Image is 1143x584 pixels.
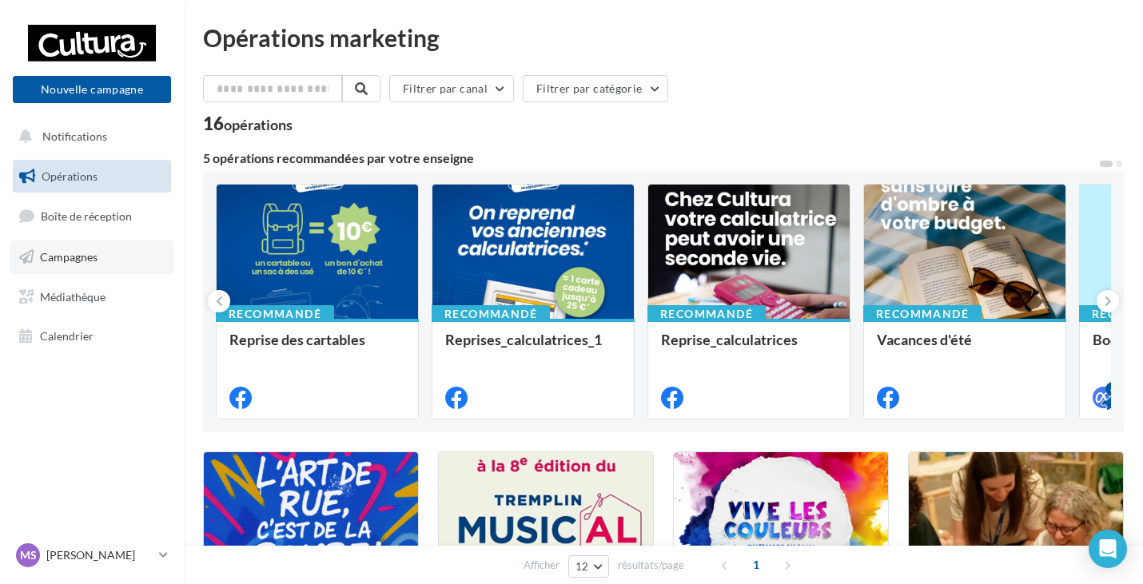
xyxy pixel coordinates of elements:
[524,558,560,573] span: Afficher
[229,332,405,364] div: Reprise des cartables
[10,240,174,274] a: Campagnes
[20,547,37,563] span: MS
[575,560,589,573] span: 12
[10,160,174,193] a: Opérations
[203,26,1124,50] div: Opérations marketing
[877,332,1053,364] div: Vacances d'été
[42,169,98,183] span: Opérations
[523,75,668,102] button: Filtrer par catégorie
[10,320,174,353] a: Calendrier
[216,305,334,323] div: Recommandé
[10,199,174,233] a: Boîte de réception
[10,120,168,153] button: Notifications
[568,555,609,578] button: 12
[10,280,174,314] a: Médiathèque
[203,152,1098,165] div: 5 opérations recommandées par votre enseigne
[445,332,621,364] div: Reprises_calculatrices_1
[40,250,98,264] span: Campagnes
[42,129,107,143] span: Notifications
[203,115,293,133] div: 16
[661,332,837,364] div: Reprise_calculatrices
[40,329,94,343] span: Calendrier
[40,289,106,303] span: Médiathèque
[13,540,171,570] a: MS [PERSON_NAME]
[1089,530,1127,568] div: Open Intercom Messenger
[863,305,982,323] div: Recommandé
[389,75,514,102] button: Filtrer par canal
[224,117,293,132] div: opérations
[46,547,153,563] p: [PERSON_NAME]
[618,558,684,573] span: résultats/page
[1105,382,1120,396] div: 4
[13,76,171,103] button: Nouvelle campagne
[41,209,132,223] span: Boîte de réception
[743,552,769,578] span: 1
[432,305,550,323] div: Recommandé
[647,305,766,323] div: Recommandé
